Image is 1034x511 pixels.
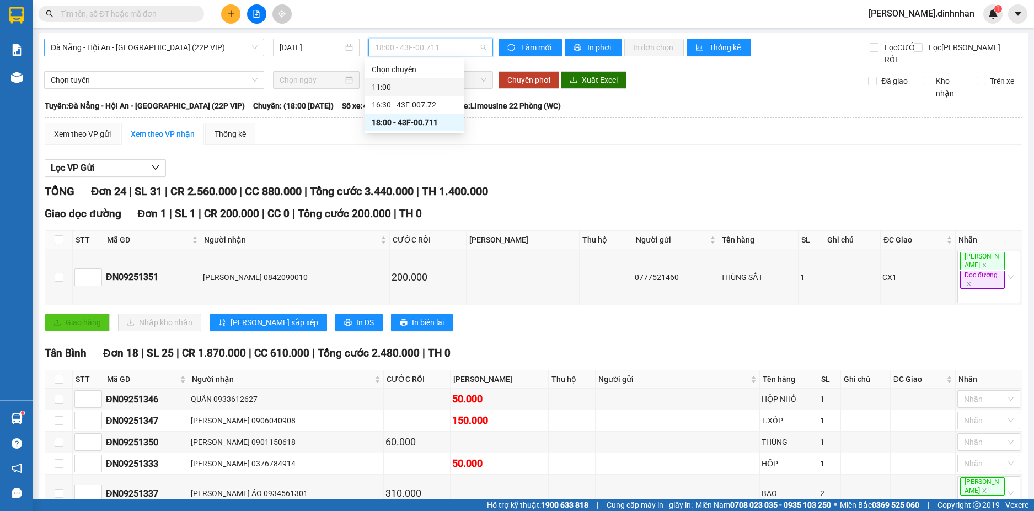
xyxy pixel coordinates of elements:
div: Nhãn [958,234,1019,246]
span: question-circle [12,438,22,449]
th: Tên hàng [719,231,799,249]
span: In biên lai [412,316,444,329]
span: CC 610.000 [254,347,309,359]
span: ⚪️ [834,503,837,507]
span: Người gửi [598,373,748,385]
span: caret-down [1013,9,1023,19]
span: Lọc [PERSON_NAME] [924,41,1002,53]
span: sync [507,44,517,52]
input: Tìm tên, số ĐT hoặc mã đơn [61,8,191,20]
button: printerIn phơi [565,39,622,56]
div: [PERSON_NAME] 0901150618 [191,436,382,448]
span: | [928,499,929,511]
span: file-add [253,10,260,18]
span: CR 2.560.000 [170,185,237,198]
td: ĐN09251351 [104,249,201,305]
span: Tổng cước 2.480.000 [318,347,420,359]
span: Xuất Excel [582,74,618,86]
span: | [304,185,307,198]
div: 11:00 [372,81,458,93]
th: SL [799,231,824,249]
button: aim [272,4,292,24]
th: STT [73,370,104,389]
div: Chọn chuyến [365,61,464,78]
span: Mã GD [107,373,178,385]
span: Người nhận [204,234,378,246]
button: bar-chartThống kê [687,39,751,56]
span: notification [12,463,22,474]
th: Thu hộ [580,231,633,249]
span: Thống kê [709,41,742,53]
th: [PERSON_NAME] [467,231,580,249]
div: 18:00 - 43F-00.711 [372,116,458,128]
span: ĐC Giao [883,234,944,246]
div: 0777521460 [635,271,717,283]
span: Lọc CƯỚC RỒI [880,41,923,66]
button: caret-down [1008,4,1027,24]
div: 1 [820,436,839,448]
span: [PERSON_NAME] sắp xếp [231,316,318,329]
span: Đà Nẵng - Hội An - Sài Gòn (22P VIP) [51,39,258,56]
div: ĐN09251333 [106,457,187,471]
span: close [982,488,987,493]
span: SL 25 [147,347,174,359]
td: ĐN09251347 [104,410,189,432]
span: Người gửi [636,234,708,246]
button: downloadXuất Excel [561,71,626,89]
span: SL 1 [175,207,196,220]
span: Cung cấp máy in - giấy in: [607,499,693,511]
strong: 0708 023 035 - 0935 103 250 [730,501,831,509]
button: Chuyển phơi [499,71,559,89]
span: TH 0 [399,207,422,220]
span: Mã GD [107,234,190,246]
div: 16:30 - 43F-007.72 [372,99,458,111]
button: plus [221,4,240,24]
span: copyright [973,501,981,509]
span: Hỗ trợ kỹ thuật: [487,499,588,511]
th: CƯỚC RỒI [390,231,467,249]
div: Thống kê [215,128,246,140]
span: In phơi [587,41,613,53]
span: Miền Bắc [840,499,919,511]
span: Loại xe: Limousine 22 Phòng (WC) [443,100,561,112]
span: sort-ascending [218,319,226,327]
span: Giao dọc đường [45,207,121,220]
span: | [239,185,242,198]
sup: 1 [21,411,24,415]
span: TỔNG [45,185,74,198]
div: Nhãn [958,373,1019,385]
img: solution-icon [11,44,23,56]
div: THÙNG SẮT [721,271,796,283]
button: syncLàm mới [499,39,562,56]
th: Thu hộ [549,370,596,389]
div: [PERSON_NAME] 0906040908 [191,415,382,427]
span: | [416,185,419,198]
span: SL 31 [135,185,162,198]
div: [PERSON_NAME] ÁO 0934561301 [191,487,382,499]
div: 50.000 [452,456,547,471]
span: 18:00 - 43F-00.711 [375,39,486,56]
img: icon-new-feature [988,9,998,19]
span: Đơn 1 [138,207,167,220]
span: Trên xe [985,75,1019,87]
span: close [966,281,972,287]
span: [PERSON_NAME].dinhnhan [860,7,983,20]
th: Ghi chú [824,231,881,249]
span: | [394,207,397,220]
div: ĐN09251346 [106,392,187,406]
div: ĐN09251347 [106,414,187,428]
span: Đơn 24 [91,185,126,198]
div: 60.000 [385,434,448,450]
span: download [570,76,577,85]
span: | [129,185,132,198]
th: SL [818,370,841,389]
span: Đơn 18 [103,347,138,359]
div: ĐN09251337 [106,487,187,501]
div: 50.000 [452,391,547,407]
input: Chọn ngày [280,74,343,86]
span: Miền Nam [695,499,831,511]
span: TH 0 [428,347,451,359]
div: 1 [800,271,822,283]
span: Làm mới [521,41,553,53]
span: message [12,488,22,498]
